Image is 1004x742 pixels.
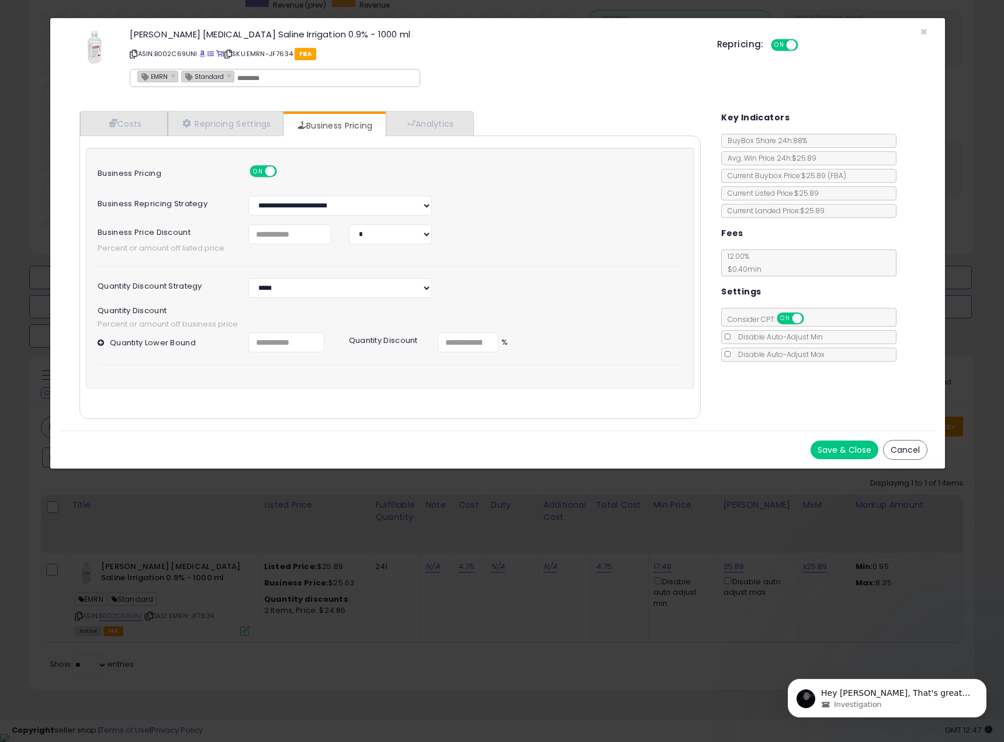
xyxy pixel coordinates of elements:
[251,167,265,176] span: ON
[717,40,764,49] h5: Repricing:
[138,71,168,81] span: EMRN
[722,251,761,274] span: 12.00 %
[98,319,683,330] span: Percent or amount off business price
[199,49,206,58] a: BuyBox page
[883,440,927,460] button: Cancel
[721,226,743,241] h5: Fees
[801,171,846,181] span: $25.89
[89,224,240,237] label: Business Price Discount
[802,314,821,324] span: OFF
[498,337,508,348] span: %
[89,278,240,290] label: Quantity Discount Strategy
[722,206,825,216] span: Current Landed Price: $25.89
[283,114,385,137] a: Business Pricing
[722,188,819,198] span: Current Listed Price: $25.89
[207,49,214,58] a: All offer listings
[721,285,761,299] h5: Settings
[770,654,1004,736] iframe: Intercom notifications message
[64,45,111,56] span: Investigation
[110,332,196,347] label: Quantity Lower Bound
[778,314,792,324] span: ON
[732,349,825,359] span: Disable Auto-Adjust Max
[722,264,761,274] span: $0.40 min
[732,332,823,342] span: Disable Auto-Adjust Min
[130,30,699,39] h3: [PERSON_NAME] [MEDICAL_DATA] Saline Irrigation 0.9% - 1000 ml
[216,49,223,58] a: Your listing only
[772,40,787,50] span: ON
[168,112,283,136] a: Repricing Settings
[89,243,691,254] span: Percent or amount off listed price
[98,307,683,315] span: Quantity Discount
[80,112,168,136] a: Costs
[920,23,927,40] span: ×
[227,70,234,81] a: ×
[722,171,846,181] span: Current Buybox Price:
[89,196,240,208] label: Business Repricing Strategy
[721,110,790,125] h5: Key Indicators
[722,136,807,145] span: BuyBox Share 24h: 88%
[130,44,699,63] p: ASIN: B002C69UNI | SKU: EMRN-JF7634
[89,165,240,178] label: Business Pricing
[722,314,819,324] span: Consider CPT:
[811,441,878,459] button: Save & Close
[340,332,429,345] div: Quantity Discount
[796,40,815,50] span: OFF
[295,48,316,60] span: FBA
[275,167,293,176] span: OFF
[182,71,224,81] span: Standard
[51,34,200,90] span: Hey [PERSON_NAME], That's great to hear. Thanks for remembering to loop me in on that information...
[828,171,846,181] span: ( FBA )
[77,30,112,65] img: 31ZWd4txF0L._SL60_.jpg
[722,153,816,163] span: Avg. Win Price 24h: $25.89
[386,112,472,136] a: Analytics
[171,70,178,81] a: ×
